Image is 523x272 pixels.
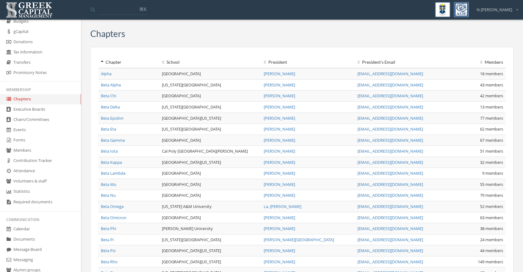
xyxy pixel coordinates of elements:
[357,148,423,154] a: [EMAIL_ADDRESS][DOMAIN_NAME]
[264,170,295,176] a: [PERSON_NAME]
[480,93,503,99] span: 42 members
[480,126,503,132] span: 62 members
[101,59,157,65] div: Chapter
[264,104,295,110] a: [PERSON_NAME]
[357,71,423,76] a: [EMAIL_ADDRESS][DOMAIN_NAME]
[159,201,261,212] td: [US_STATE] A&M University
[357,59,446,65] div: President 's Email
[357,170,423,176] a: [EMAIL_ADDRESS][DOMAIN_NAME]
[264,182,295,187] a: [PERSON_NAME]
[357,204,423,209] a: [EMAIL_ADDRESS][DOMAIN_NAME]
[264,93,295,99] a: [PERSON_NAME]
[159,245,261,256] td: [GEOGRAPHIC_DATA][US_STATE]
[159,135,261,146] td: [GEOGRAPHIC_DATA]
[264,259,295,265] a: [PERSON_NAME]
[264,237,334,242] a: [PERSON_NAME][GEOGRAPHIC_DATA]
[159,68,261,79] td: [GEOGRAPHIC_DATA]
[101,215,126,220] a: Beta Omicron
[357,93,423,99] a: [EMAIL_ADDRESS][DOMAIN_NAME]
[264,192,295,198] a: [PERSON_NAME]
[480,115,503,121] span: 77 members
[159,124,261,135] td: [US_STATE][GEOGRAPHIC_DATA]
[159,223,261,234] td: [PERSON_NAME] University
[101,137,125,143] a: Beta Gamma
[264,59,352,65] div: President
[264,204,301,209] a: La, [PERSON_NAME]
[480,182,503,187] span: 55 members
[480,237,503,242] span: 24 members
[264,126,295,132] a: [PERSON_NAME]
[264,215,295,220] a: [PERSON_NAME]
[101,126,116,132] a: Beta Eta
[159,90,261,102] td: [GEOGRAPHIC_DATA]
[357,137,423,143] a: [EMAIL_ADDRESS][DOMAIN_NAME]
[162,59,259,65] div: School
[101,82,121,88] a: Beta Alpha
[159,101,261,113] td: [US_STATE][GEOGRAPHIC_DATA]
[480,82,503,88] span: 43 members
[101,159,122,165] a: Beta Kappa
[480,159,503,165] span: 32 members
[264,82,295,88] a: [PERSON_NAME]
[480,192,503,198] span: 79 members
[101,182,116,187] a: Beta Mu
[357,182,423,187] a: [EMAIL_ADDRESS][DOMAIN_NAME]
[101,71,111,76] a: Alpha
[357,115,423,121] a: [EMAIL_ADDRESS][DOMAIN_NAME]
[473,2,518,13] div: N [PERSON_NAME]
[101,148,118,154] a: Beta Iota
[159,146,261,157] td: Cal Poly [GEOGRAPHIC_DATA][PERSON_NAME]
[357,82,423,88] a: [EMAIL_ADDRESS][DOMAIN_NAME]
[159,234,261,245] td: [US_STATE][GEOGRAPHIC_DATA]
[159,157,261,168] td: [GEOGRAPHIC_DATA][US_STATE]
[264,71,295,76] a: [PERSON_NAME]
[480,204,503,209] span: 52 members
[480,215,503,220] span: 63 members
[101,115,124,121] a: Beta Epsilon
[480,137,503,143] span: 67 members
[357,104,423,110] a: [EMAIL_ADDRESS][DOMAIN_NAME]
[101,192,116,198] a: Beta Nu
[264,148,295,154] a: [PERSON_NAME]
[264,115,295,121] a: [PERSON_NAME]
[159,190,261,201] td: [GEOGRAPHIC_DATA]
[101,170,125,176] a: Beta Lambda
[478,259,503,265] span: 149 members
[357,259,423,265] a: [EMAIL_ADDRESS][DOMAIN_NAME]
[101,93,116,99] a: Beta Chi
[101,237,114,242] a: Beta Pi
[357,226,423,231] a: [EMAIL_ADDRESS][DOMAIN_NAME]
[101,226,116,231] a: Beta Phi
[357,215,423,220] a: [EMAIL_ADDRESS][DOMAIN_NAME]
[480,148,503,154] span: 51 members
[159,79,261,90] td: [US_STATE][GEOGRAPHIC_DATA]
[480,71,503,76] span: 18 members
[139,6,147,12] span: ⌘K
[90,29,125,39] h3: Chapters
[482,170,503,176] span: 9 members
[480,248,503,253] span: 44 members
[101,248,115,253] a: Beta Psi
[264,226,295,231] a: [PERSON_NAME]
[264,248,295,253] a: [PERSON_NAME]
[480,104,503,110] span: 13 members
[159,113,261,124] td: [GEOGRAPHIC_DATA][US_STATE]
[101,204,124,209] a: Beta Omega
[477,7,512,13] span: N [PERSON_NAME]
[357,126,423,132] a: [EMAIL_ADDRESS][DOMAIN_NAME]
[451,59,503,65] div: Members
[357,192,423,198] a: [EMAIL_ADDRESS][DOMAIN_NAME]
[357,248,423,253] a: [EMAIL_ADDRESS][DOMAIN_NAME]
[264,137,295,143] a: [PERSON_NAME]
[357,159,423,165] a: [EMAIL_ADDRESS][DOMAIN_NAME]
[480,226,503,231] span: 38 members
[264,159,295,165] a: [PERSON_NAME]
[357,237,423,242] a: [EMAIL_ADDRESS][DOMAIN_NAME]
[159,212,261,223] td: [GEOGRAPHIC_DATA]
[101,104,120,110] a: Beta Delta
[159,256,261,267] td: [GEOGRAPHIC_DATA][US_STATE]
[101,259,118,265] a: Beta Rho
[159,168,261,179] td: [GEOGRAPHIC_DATA]
[159,179,261,190] td: [GEOGRAPHIC_DATA]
